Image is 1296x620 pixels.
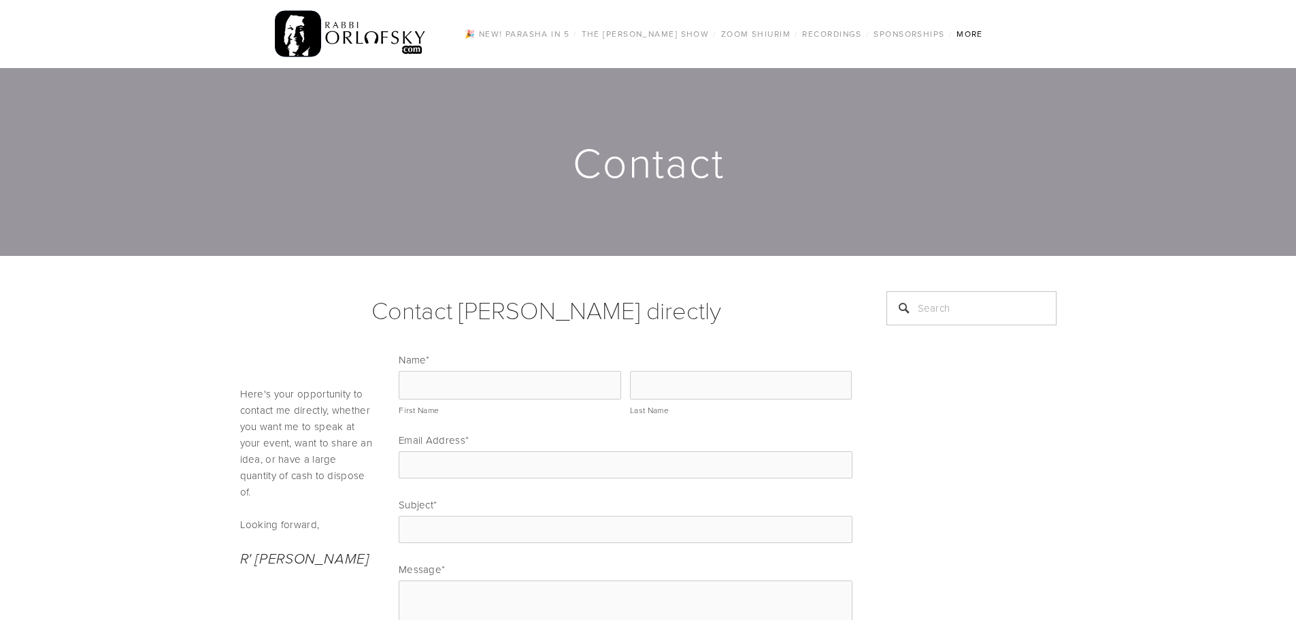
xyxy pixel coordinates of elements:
h1: Contact [PERSON_NAME] directly [240,291,852,328]
em: R' [PERSON_NAME] [240,551,369,568]
img: RabbiOrlofsky.com [275,7,427,61]
span: Last Name [630,404,669,416]
a: Zoom Shiurim [717,25,795,43]
label: Subject [399,497,852,512]
h1: Contact [240,140,1058,184]
span: / [949,28,952,39]
a: The [PERSON_NAME] Show [578,25,714,43]
a: 🎉 NEW! Parasha in 5 [461,25,574,43]
span: / [866,28,869,39]
span: / [713,28,716,39]
a: More [952,25,987,43]
input: First Name [399,371,620,399]
span: / [795,28,798,39]
span: First Name [399,404,439,416]
input: Search [886,291,1057,325]
label: Email Address [399,433,852,447]
input: Last Name [630,371,852,399]
label: Message [399,562,852,576]
a: Recordings [798,25,865,43]
p: Looking forward, [240,517,376,533]
legend: Name [399,353,430,367]
a: Sponsorships [869,25,948,43]
p: Here's your opportunity to contact me directly, whether you want me to speak at your event, want ... [240,386,376,500]
span: / [574,28,577,39]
